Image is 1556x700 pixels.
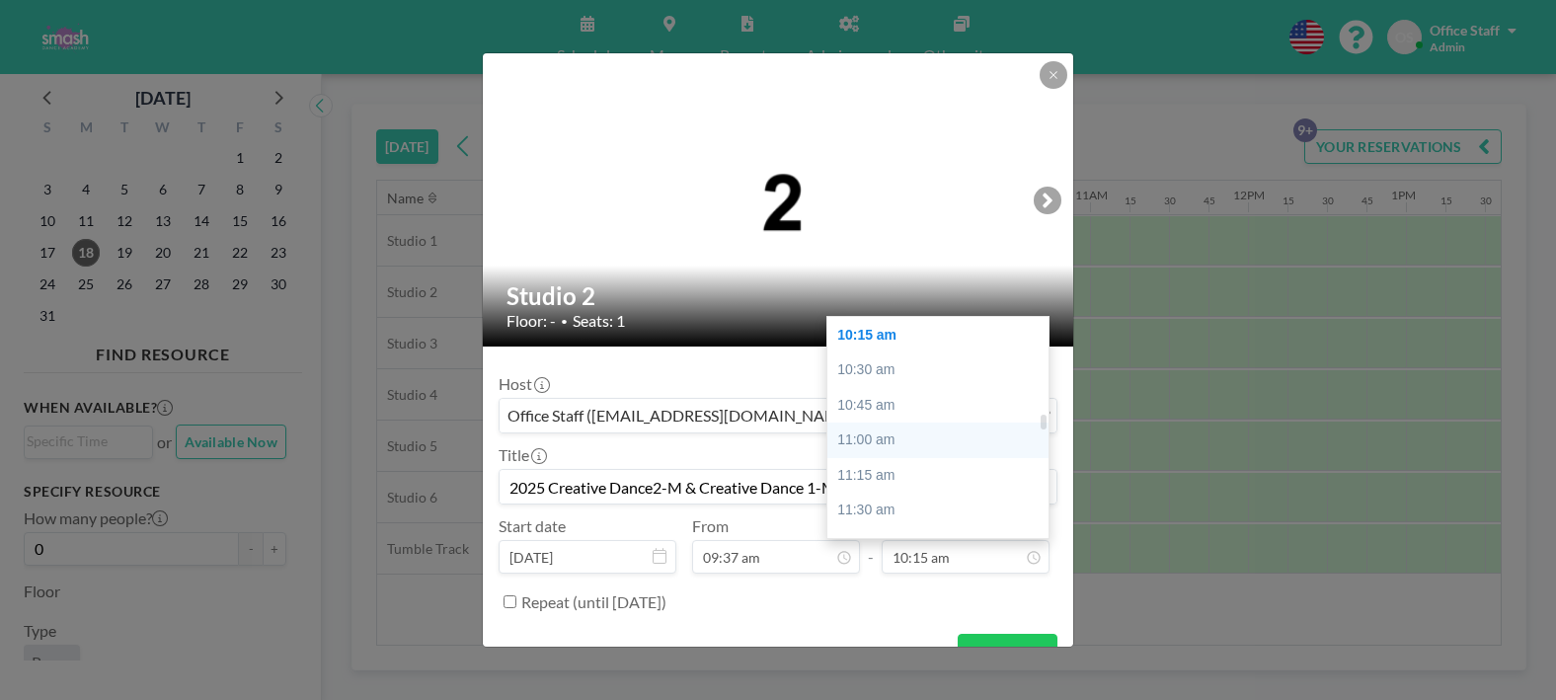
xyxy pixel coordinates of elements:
div: 10:15 am [827,318,1049,353]
div: 11:45 am [827,528,1049,564]
span: - [868,523,874,567]
span: Seats: 1 [573,311,625,331]
div: 10:45 am [827,388,1049,424]
label: Host [499,374,548,394]
div: 11:00 am [827,423,1049,458]
div: 10:30 am [827,352,1049,388]
button: BOOK NOW [958,634,1057,668]
div: 11:30 am [827,493,1049,528]
span: • [561,314,568,329]
label: Start date [499,516,566,536]
label: From [692,516,729,536]
span: Office Staff ([EMAIL_ADDRESS][DOMAIN_NAME]) [504,403,862,428]
div: 11:15 am [827,458,1049,494]
div: Search for option [500,399,1056,432]
input: Office's reservation [500,470,1056,504]
label: Repeat (until [DATE]) [521,592,666,612]
img: 537.png [483,152,1075,249]
span: Floor: - [506,311,556,331]
label: Title [499,445,545,465]
h2: Studio 2 [506,281,1051,311]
